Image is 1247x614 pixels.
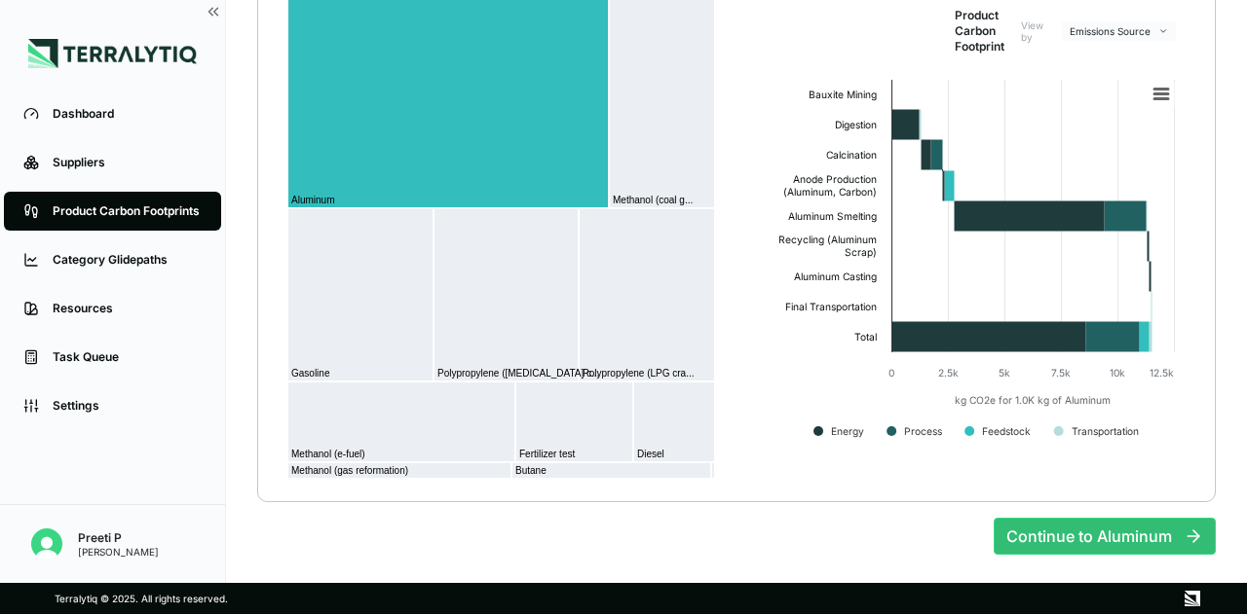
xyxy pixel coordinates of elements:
div: Suppliers [53,155,202,170]
text: Aluminum Smelting [788,210,877,223]
text: Fertilizer test [519,449,575,459]
label: View by [1021,19,1054,43]
text: Anode Production (Aluminum, Carbon) [783,173,877,198]
img: Logo [28,39,197,68]
text: Final Transportation [785,301,877,313]
text: 7.5k [1051,367,1071,379]
div: Category Glidepaths [53,252,202,268]
text: Calcination [826,149,877,161]
text: Polypropylene ([MEDICAL_DATA] c... [437,368,599,379]
text: Process [904,425,942,437]
text: Bauxite Mining [809,89,877,101]
text: 12.5k [1150,367,1174,379]
button: Open user button [23,521,70,567]
text: 0 [888,367,894,379]
text: Diesel [637,449,664,459]
text: Methanol (gas reformation) [291,465,408,476]
div: Settings [53,398,202,414]
text: Recycling (Aluminum Scrap) [778,234,877,259]
div: Product Carbon Footprints [53,203,202,219]
h2: Product Carbon Footprint [955,8,1013,54]
text: Transportation [1072,425,1139,438]
text: Methanol (e-fuel) [291,449,365,459]
div: Preeti P [78,530,159,546]
div: Dashboard [53,106,202,122]
text: Feedstock [982,425,1031,437]
text: Digestion [835,119,877,131]
text: Methanol (coal g... [613,195,693,205]
text: 5k [999,367,1010,379]
text: Energy [831,425,864,438]
text: Gasoline [291,368,330,379]
text: Aluminum Casting [794,271,877,283]
text: Total [854,331,877,343]
text: Aluminum [291,195,334,205]
div: [PERSON_NAME] [78,546,159,558]
text: Butane [515,465,547,476]
div: Task Queue [53,349,202,365]
text: 10k [1110,367,1125,379]
div: Resources [53,301,202,316]
text: kg CO2e for 1.0K kg of Aluminum [955,394,1111,407]
text: 2.5k [938,367,959,379]
text: Polypropylene (LPG cra... [583,368,695,379]
button: Continue to Aluminum [994,518,1216,555]
button: Emissions Source [1062,21,1176,41]
img: Preeti P [31,528,62,560]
